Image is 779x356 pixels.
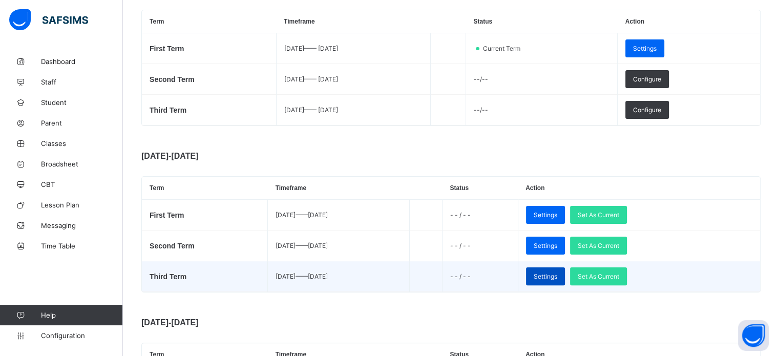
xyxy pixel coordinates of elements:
span: Dashboard [41,57,123,66]
td: --/-- [466,64,617,95]
span: Settings [534,211,557,219]
span: [DATE]-[DATE] [141,152,346,161]
span: Configure [633,75,661,83]
span: Messaging [41,221,123,229]
span: Student [41,98,123,107]
span: Configuration [41,331,122,340]
th: Timeframe [276,10,431,33]
span: Set As Current [578,273,619,280]
span: - - / - - [450,273,471,280]
span: Classes [41,139,123,148]
td: --/-- [466,95,617,125]
span: Set As Current [578,211,619,219]
span: Settings [534,242,557,249]
th: Timeframe [268,177,409,200]
span: Third Term [150,106,186,114]
span: Time Table [41,242,123,250]
span: Set As Current [578,242,619,249]
span: Third Term [150,273,186,281]
span: [DATE]-[DATE] [141,318,346,327]
span: [DATE] —— [DATE] [276,211,328,219]
span: Parent [41,119,123,127]
span: [DATE] —— [DATE] [284,45,338,52]
span: [DATE] —— [DATE] [284,75,338,83]
span: - - / - - [450,211,471,219]
span: [DATE] —— [DATE] [276,242,328,249]
span: Second Term [150,242,195,250]
span: CBT [41,180,123,189]
span: Settings [534,273,557,280]
span: Configure [633,106,661,114]
span: - - / - - [450,242,471,249]
span: Lesson Plan [41,201,123,209]
span: First Term [150,45,184,53]
span: Staff [41,78,123,86]
th: Action [618,10,760,33]
span: Settings [633,45,657,52]
span: Second Term [150,75,195,83]
th: Action [518,177,760,200]
th: Status [442,177,518,200]
span: Current Term [481,45,526,52]
th: Term [142,177,268,200]
span: Help [41,311,122,319]
th: Status [466,10,617,33]
span: First Term [150,211,184,219]
img: safsims [9,9,88,31]
span: [DATE] —— [DATE] [276,273,328,280]
span: [DATE] —— [DATE] [284,106,338,114]
button: Open asap [738,320,769,351]
th: Term [142,10,276,33]
span: Broadsheet [41,160,123,168]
